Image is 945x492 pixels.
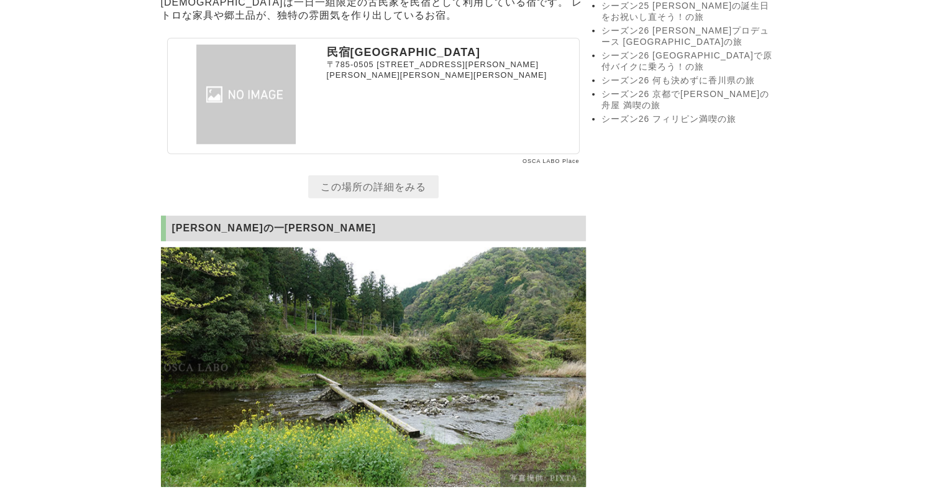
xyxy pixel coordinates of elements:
a: シーズン26 何も決めずに香川県の旅 [601,75,775,86]
h2: [PERSON_NAME]の一[PERSON_NAME] [161,216,586,241]
a: シーズン26 [GEOGRAPHIC_DATA]で原付バイクに乗ろう！の旅 [601,50,775,73]
span: [STREET_ADDRESS][PERSON_NAME][PERSON_NAME][PERSON_NAME][PERSON_NAME] [327,60,547,80]
a: シーズン26 フィリピン満喫の旅 [601,114,775,125]
a: シーズン26 [PERSON_NAME]プロデュース [GEOGRAPHIC_DATA]の旅 [601,26,775,48]
a: シーズン25 [PERSON_NAME]の誕生日をお祝いし直そう！の旅 [601,1,775,23]
img: 早瀬の一本橋 [161,248,586,487]
a: この場所の詳細をみる [308,175,439,198]
img: 民宿長寿庵 [171,45,321,144]
a: OSCA LABO Place [523,158,580,164]
a: シーズン26 京都で[PERSON_NAME]の舟屋 満喫の旅 [601,89,775,111]
span: 〒785-0505 [327,60,374,69]
p: 民宿[GEOGRAPHIC_DATA] [327,45,575,60]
